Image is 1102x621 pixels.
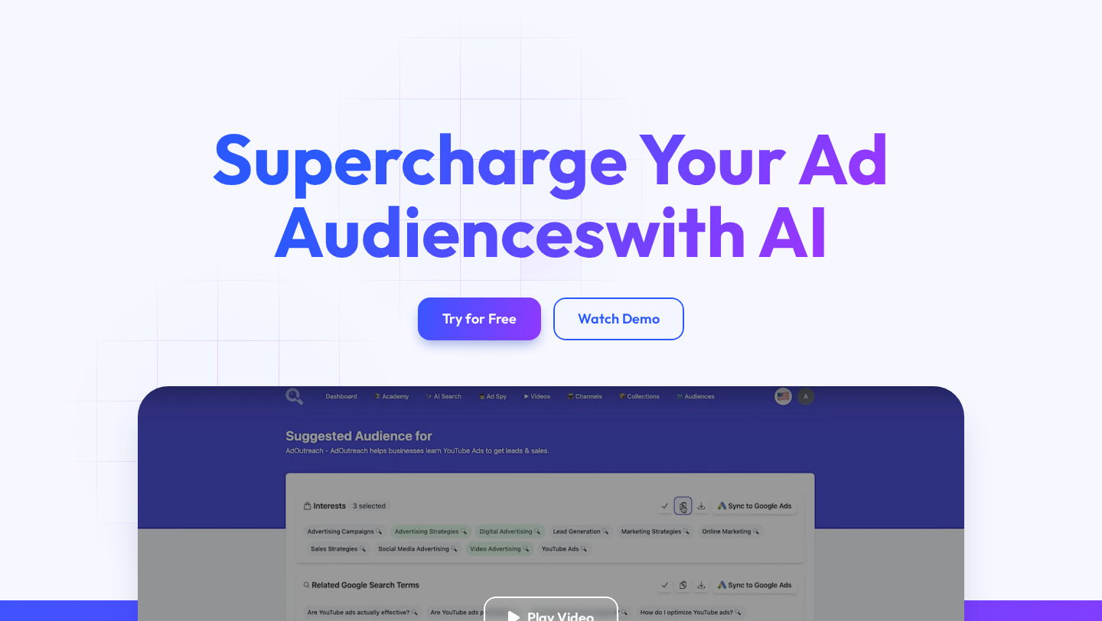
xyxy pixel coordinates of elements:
[578,310,660,328] div: Watch Demo
[605,187,829,275] span: with AI
[442,310,517,328] div: Try for Free
[184,122,918,268] h1: Supercharge Your Ad Audiences
[418,297,541,340] a: Try for Free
